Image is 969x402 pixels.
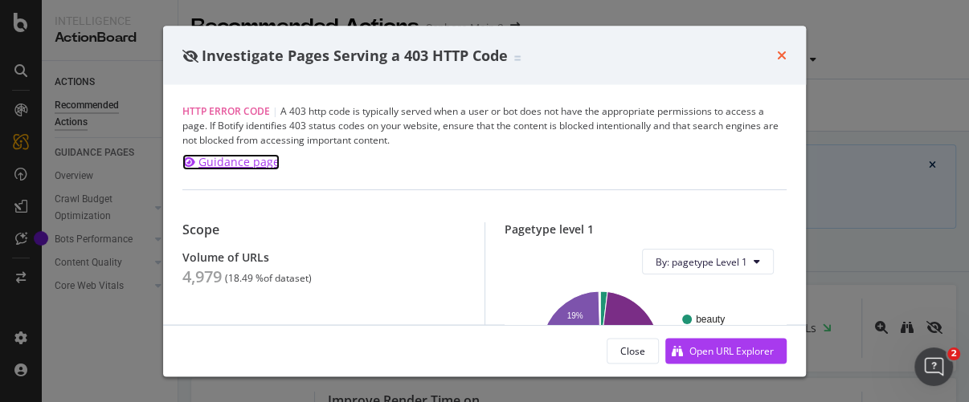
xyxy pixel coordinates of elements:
div: A 403 http code is typically served when a user or bot does not have the appropriate permissions ... [182,104,787,148]
div: times [777,45,787,66]
div: eye-slash [182,49,198,62]
span: 2 [947,347,960,360]
span: | [272,104,278,118]
div: Scope [182,222,465,238]
span: By: pagetype Level 1 [656,254,747,268]
div: Close [620,343,645,357]
button: Open URL Explorer [665,338,787,363]
span: Investigate Pages Serving a 403 HTTP Code [202,45,508,64]
iframe: Intercom live chat [914,347,953,386]
div: modal [163,26,806,376]
text: 19% [566,311,583,319]
div: Volume of URLs [182,250,465,264]
button: By: pagetype Level 1 [642,249,774,274]
div: 4,979 [182,267,222,286]
div: Open URL Explorer [689,343,774,357]
div: Guidance page [198,154,280,170]
button: Close [607,338,659,363]
img: Equal [514,55,521,60]
a: Guidance page [182,154,280,170]
div: ( 18.49 % of dataset ) [225,273,312,284]
span: HTTP Error Code [182,104,270,118]
div: Pagetype level 1 [505,222,787,236]
text: beauty [696,314,725,325]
